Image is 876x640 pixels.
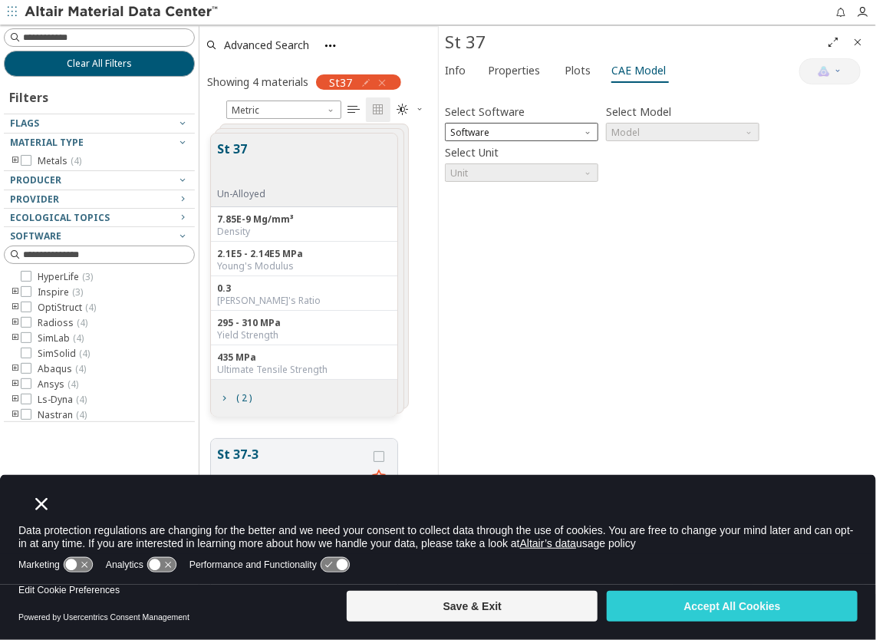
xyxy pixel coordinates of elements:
[445,163,598,182] span: Unit
[347,104,360,116] i: 
[10,317,21,329] i: toogle group
[217,445,367,493] button: St 37-3
[25,5,220,20] img: Altair Material Data Center
[77,316,87,329] span: ( 4 )
[341,97,366,122] button: Table View
[611,58,666,83] span: CAE Model
[217,282,391,295] div: 0.3
[38,155,81,167] span: Metals
[565,58,591,83] span: Plots
[236,394,252,403] span: ( 2 )
[390,97,430,122] button: Theme
[4,114,195,133] button: Flags
[226,101,341,119] div: Unit System
[217,329,391,341] div: Yield Strength
[76,393,87,406] span: ( 4 )
[38,302,96,314] span: OptiStruct
[4,227,195,246] button: Software
[10,193,59,206] span: Provider
[329,75,352,89] span: St37
[79,347,90,360] span: ( 4 )
[799,58,861,84] button: AI Copilot
[217,226,391,238] div: Density
[217,188,265,200] div: Un-Alloyed
[75,362,86,375] span: ( 4 )
[38,286,83,299] span: Inspire
[10,394,21,406] i: toogle group
[72,285,83,299] span: ( 3 )
[4,77,56,114] div: Filters
[4,171,195,190] button: Producer
[10,363,21,375] i: toogle group
[10,155,21,167] i: toogle group
[4,51,195,77] button: Clear All Filters
[10,117,39,130] span: Flags
[85,301,96,314] span: ( 4 )
[73,332,84,345] span: ( 4 )
[10,173,61,186] span: Producer
[606,101,671,123] label: Select Model
[821,30,845,54] button: Full Screen
[366,97,390,122] button: Tile View
[10,136,84,149] span: Material Type
[38,394,87,406] span: Ls-Dyna
[10,378,21,391] i: toogle group
[224,40,309,51] span: Advanced Search
[211,383,259,414] button: ( 2 )
[372,104,384,116] i: 
[367,465,391,490] button: Favorite
[10,229,61,242] span: Software
[38,348,90,360] span: SimSolid
[488,58,540,83] span: Properties
[199,122,438,595] div: grid
[445,101,525,123] label: Select Software
[217,295,391,307] div: [PERSON_NAME]'s Ratio
[68,378,78,391] span: ( 4 )
[71,154,81,167] span: ( 4 )
[4,134,195,152] button: Material Type
[38,332,84,345] span: SimLab
[217,140,265,188] button: St 37
[38,409,87,421] span: Nastran
[217,260,391,272] div: Young's Modulus
[217,317,391,329] div: 295 - 310 MPa
[217,248,391,260] div: 2.1E5 - 2.14E5 MPa
[82,270,93,283] span: ( 3 )
[67,58,132,70] span: Clear All Filters
[226,101,341,119] span: Metric
[4,190,195,209] button: Provider
[4,209,195,227] button: Ecological Topics
[445,123,598,141] div: Software
[445,141,499,163] label: Select Unit
[217,364,391,376] div: Ultimate Tensile Strength
[38,363,86,375] span: Abaqus
[397,104,409,116] i: 
[10,286,21,299] i: toogle group
[38,271,93,283] span: HyperLife
[10,211,110,224] span: Ecological Topics
[445,58,466,83] span: Info
[76,408,87,421] span: ( 4 )
[10,409,21,421] i: toogle group
[445,30,821,54] div: St 37
[38,378,78,391] span: Ansys
[845,30,870,54] button: Close
[217,213,391,226] div: 7.85E-9 Mg/mm³
[217,351,391,364] div: 435 MPa
[818,65,830,78] img: AI Copilot
[38,317,87,329] span: Radioss
[10,302,21,314] i: toogle group
[10,332,21,345] i: toogle group
[207,74,308,89] div: Showing 4 materials
[606,123,759,141] span: Model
